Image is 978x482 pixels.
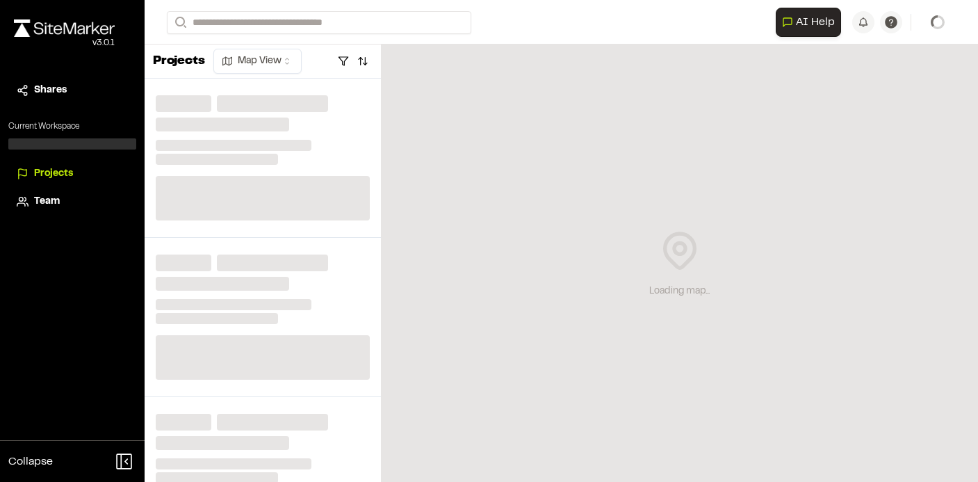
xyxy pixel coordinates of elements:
a: Projects [17,166,128,182]
img: rebrand.png [14,19,115,37]
p: Current Workspace [8,120,136,133]
a: Shares [17,83,128,98]
span: AI Help [796,14,835,31]
p: Projects [153,52,205,71]
span: Shares [34,83,67,98]
a: Team [17,194,128,209]
div: Loading map... [649,284,710,299]
button: Search [167,11,192,34]
div: Open AI Assistant [776,8,847,37]
span: Team [34,194,60,209]
div: Oh geez...please don't... [14,37,115,49]
span: Projects [34,166,73,182]
button: Open AI Assistant [776,8,841,37]
span: Collapse [8,453,53,470]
